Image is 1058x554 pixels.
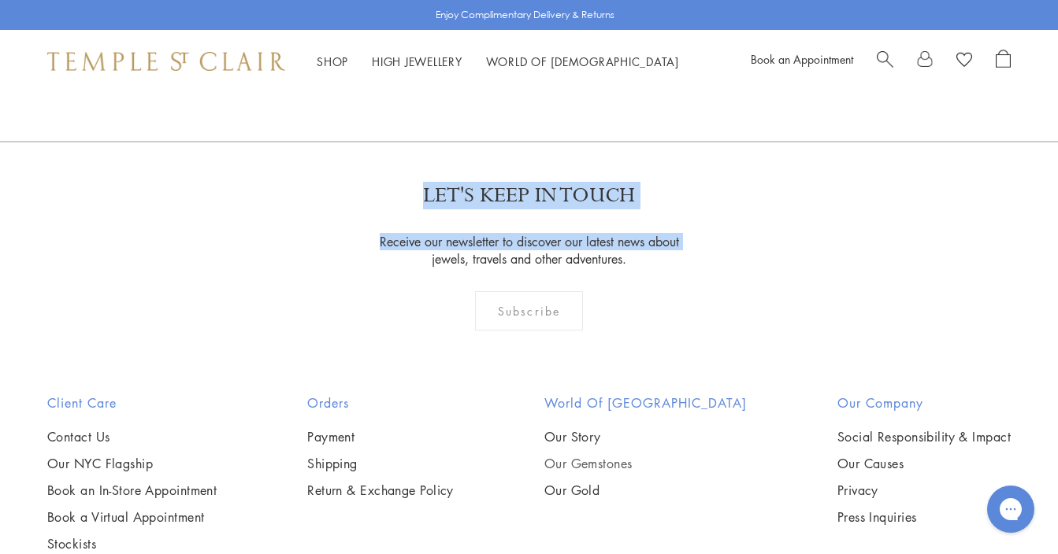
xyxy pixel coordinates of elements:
a: Stockists [47,535,217,552]
div: Subscribe [475,291,583,331]
a: Search [877,50,893,73]
h2: World of [GEOGRAPHIC_DATA] [544,393,747,412]
a: Book a Virtual Appointment [47,508,217,526]
a: View Wishlist [956,50,972,73]
a: Our Story [544,428,747,445]
img: Temple St. Clair [47,52,285,71]
a: Our NYC Flagship [47,455,217,472]
a: Our Causes [837,455,1011,472]
a: Book an In-Store Appointment [47,482,217,499]
a: Open Shopping Bag [996,50,1011,73]
a: Return & Exchange Policy [307,482,454,499]
iframe: Gorgias live chat messenger [979,480,1042,538]
h2: Orders [307,393,454,412]
a: World of [DEMOGRAPHIC_DATA]World of [DEMOGRAPHIC_DATA] [486,54,679,69]
a: Our Gold [544,482,747,499]
a: Payment [307,428,454,445]
a: ShopShop [317,54,348,69]
h2: Client Care [47,393,217,412]
a: Our Gemstones [544,455,747,472]
a: Press Inquiries [837,508,1011,526]
a: Privacy [837,482,1011,499]
a: Shipping [307,455,454,472]
a: Social Responsibility & Impact [837,428,1011,445]
nav: Main navigation [317,52,679,72]
a: Contact Us [47,428,217,445]
h2: Our Company [837,393,1011,412]
p: Enjoy Complimentary Delivery & Returns [436,7,614,23]
a: Book an Appointment [751,51,853,67]
p: LET'S KEEP IN TOUCH [423,182,635,209]
p: Receive our newsletter to discover our latest news about jewels, travels and other adventures. [369,233,689,268]
a: High JewelleryHigh Jewellery [372,54,462,69]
